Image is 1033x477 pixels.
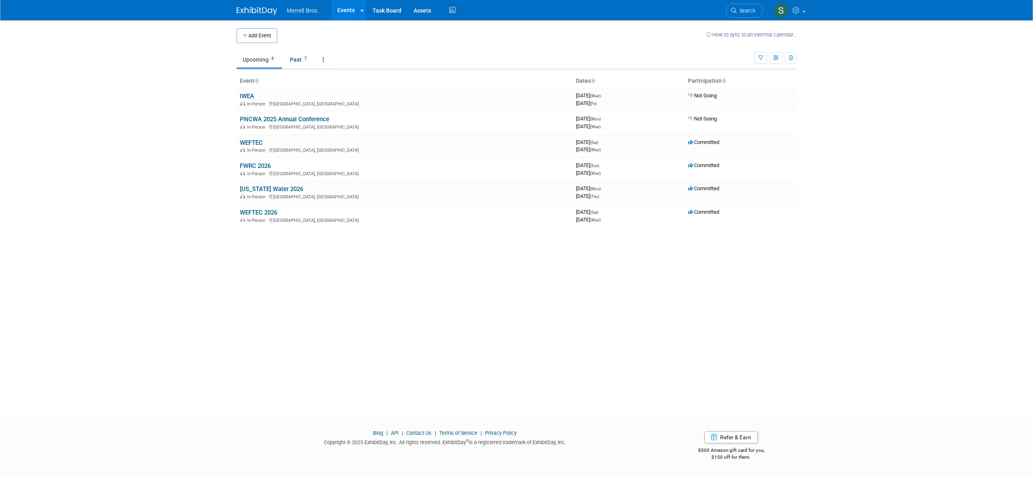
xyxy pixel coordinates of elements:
th: Dates [573,74,685,88]
a: IWEA [240,92,254,100]
span: (Sat) [590,140,598,145]
span: - [602,92,603,99]
img: In-Person Event [240,218,245,222]
span: [DATE] [576,146,601,153]
span: (Fri) [590,101,597,106]
span: [DATE] [576,170,601,176]
span: (Wed) [590,125,601,129]
a: Refer & Earn [704,431,758,443]
span: Search [737,8,755,14]
span: (Sat) [590,210,598,215]
a: Contact Us [406,430,431,436]
span: | [400,430,405,436]
img: In-Person Event [240,148,245,152]
span: In-Person [247,101,268,107]
span: | [479,430,484,436]
span: [DATE] [576,217,601,223]
a: [US_STATE] Water 2026 [240,185,303,193]
span: [DATE] [576,123,601,129]
div: Copyright © 2025 ExhibitDay, Inc. All rights reserved. ExhibitDay is a registered trademark of Ex... [237,437,654,446]
span: [DATE] [576,193,599,199]
span: Committed [688,162,719,168]
span: In-Person [247,148,268,153]
span: In-Person [247,218,268,223]
a: Privacy Policy [485,430,517,436]
div: $150 off for them. [666,454,797,461]
a: Sort by Event Name [254,77,259,84]
span: In-Person [247,125,268,130]
span: - [600,209,601,215]
span: (Mon) [590,187,601,191]
img: In-Person Event [240,101,245,105]
span: (Mon) [590,117,601,121]
span: (Wed) [590,148,601,152]
span: [DATE] [576,139,601,145]
div: [GEOGRAPHIC_DATA], [GEOGRAPHIC_DATA] [240,146,569,153]
span: (Wed) [590,94,601,98]
span: (Wed) [590,171,601,176]
div: [GEOGRAPHIC_DATA], [GEOGRAPHIC_DATA] [240,217,569,223]
span: (Sun) [590,163,599,168]
div: [GEOGRAPHIC_DATA], [GEOGRAPHIC_DATA] [240,170,569,176]
span: (Wed) [590,218,601,222]
a: Blog [373,430,383,436]
span: - [600,162,602,168]
span: - [602,116,603,122]
span: In-Person [247,171,268,176]
span: | [384,430,390,436]
span: [DATE] [576,92,603,99]
div: [GEOGRAPHIC_DATA], [GEOGRAPHIC_DATA] [240,100,569,107]
span: Merrell Bros. [287,7,319,14]
div: [GEOGRAPHIC_DATA], [GEOGRAPHIC_DATA] [240,123,569,130]
span: | [433,430,438,436]
div: $500 Amazon gift card for you, [666,442,797,460]
th: Event [237,74,573,88]
span: [DATE] [576,162,602,168]
a: WEFTEC [240,139,263,146]
a: Sort by Participation Type [722,77,726,84]
a: Sort by Start Date [591,77,595,84]
span: (Thu) [590,194,599,199]
img: In-Person Event [240,171,245,175]
a: How to sync to an external calendar... [706,32,797,38]
a: Terms of Service [439,430,477,436]
img: In-Person Event [240,194,245,198]
img: In-Person Event [240,125,245,129]
span: - [600,139,601,145]
span: 6 [269,56,276,62]
sup: ® [466,438,469,443]
span: [DATE] [576,185,603,191]
img: Shannon Kennedy [774,3,789,18]
a: PNCWA 2025 Annual Conference [240,116,329,123]
th: Participation [685,74,797,88]
span: Not Going [688,92,717,99]
span: Committed [688,209,719,215]
span: [DATE] [576,209,601,215]
span: [DATE] [576,116,603,122]
a: API [391,430,399,436]
span: Committed [688,185,719,191]
a: Upcoming6 [237,52,282,67]
a: FWRC 2026 [240,162,271,170]
a: Past7 [284,52,315,67]
span: In-Person [247,194,268,200]
span: 7 [302,56,309,62]
img: ExhibitDay [237,7,277,15]
span: [DATE] [576,100,597,106]
div: [GEOGRAPHIC_DATA], [GEOGRAPHIC_DATA] [240,193,569,200]
button: Add Event [237,28,277,43]
a: WEFTEC 2026 [240,209,277,216]
span: Not Going [688,116,717,122]
span: Committed [688,139,719,145]
span: - [602,185,603,191]
a: Search [726,4,763,18]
